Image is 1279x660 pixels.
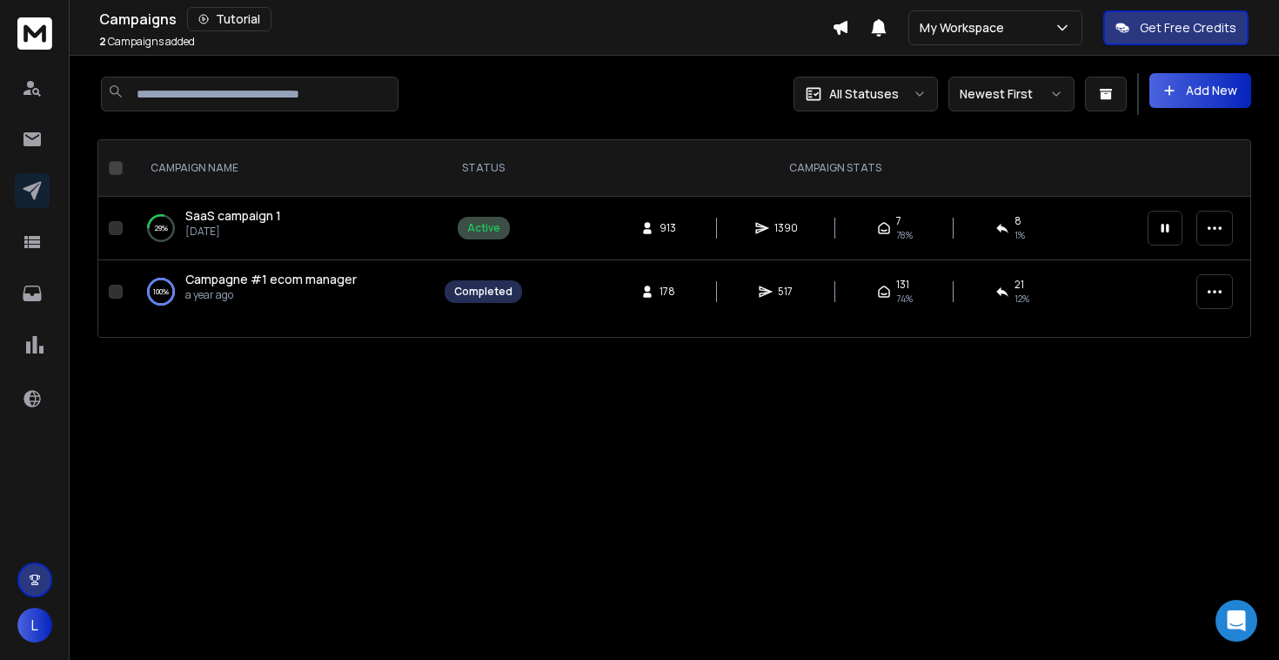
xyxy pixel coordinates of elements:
div: Campaigns [99,7,832,31]
span: 1 % [1014,228,1025,242]
button: Newest First [948,77,1075,111]
span: 21 [1014,278,1024,292]
td: 29%SaaS campaign 1[DATE] [130,197,434,260]
p: All Statuses [829,85,899,103]
span: 517 [778,285,795,299]
th: CAMPAIGN NAME [130,140,434,197]
button: Get Free Credits [1103,10,1249,45]
button: Tutorial [187,7,271,31]
span: 1390 [774,221,798,235]
span: 2 [99,34,106,49]
a: Campagne #1 ecom manager [185,271,357,288]
span: Campagne #1 ecom manager [185,271,357,287]
p: My Workspace [920,19,1011,37]
span: SaaS campaign 1 [185,207,281,224]
div: Completed [454,285,512,299]
span: 12 % [1014,292,1029,306]
span: 178 [660,285,677,299]
p: 100 % [153,283,169,300]
span: 78 % [896,228,913,242]
td: 100%Campagne #1 ecom managera year ago [130,260,434,324]
p: 29 % [155,219,168,237]
p: Campaigns added [99,35,195,49]
p: [DATE] [185,225,281,239]
span: 8 [1014,214,1021,228]
div: Active [467,221,500,235]
a: SaaS campaign 1 [185,207,281,225]
span: 131 [896,278,909,292]
p: a year ago [185,288,357,302]
div: Open Intercom Messenger [1215,600,1257,642]
button: Add New [1149,73,1251,108]
button: L [17,608,52,643]
span: 74 % [896,292,913,306]
p: Get Free Credits [1140,19,1236,37]
th: STATUS [434,140,532,197]
span: 7 [896,214,901,228]
th: CAMPAIGN STATS [532,140,1137,197]
span: 913 [660,221,677,235]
